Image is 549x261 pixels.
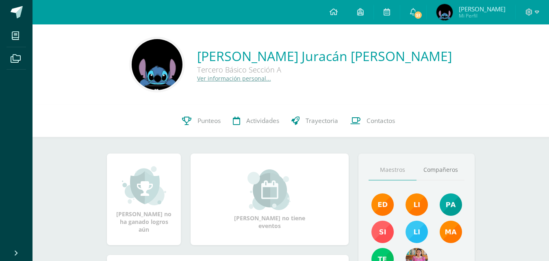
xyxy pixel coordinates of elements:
img: 93ccdf12d55837f49f350ac5ca2a40a5.png [406,221,428,243]
img: f1876bea0eda9ed609c3471a3207beac.png [371,221,394,243]
img: event_small.png [247,169,292,210]
div: [PERSON_NAME] no tiene eventos [229,169,310,230]
span: Actividades [246,116,279,125]
span: Trayectoria [306,116,338,125]
a: [PERSON_NAME] Juracán [PERSON_NAME] [197,47,452,65]
img: f40e456500941b1b33f0807dd74ea5cf.png [371,193,394,216]
div: [PERSON_NAME] no ha ganado logros aún [115,165,173,233]
span: Contactos [367,116,395,125]
span: 51 [413,11,422,20]
span: Punteos [197,116,221,125]
a: Contactos [344,105,401,137]
span: Mi Perfil [459,12,506,19]
a: Trayectoria [285,105,344,137]
a: Ver información personal... [197,75,271,82]
img: 71cdfc2fcfe46925d3e65084c25c18f9.png [132,39,182,90]
a: Punteos [176,105,227,137]
span: [PERSON_NAME] [459,5,506,13]
img: 565eb8fe141c821303dd76317c364fa8.png [436,4,453,20]
img: achievement_small.png [122,165,166,206]
a: Compañeros [417,160,464,180]
div: Tercero Básico Sección A [197,65,441,75]
img: 40c28ce654064086a0d3fb3093eec86e.png [440,193,462,216]
img: cefb4344c5418beef7f7b4a6cc3e812c.png [406,193,428,216]
img: 560278503d4ca08c21e9c7cd40ba0529.png [440,221,462,243]
a: Maestros [369,160,417,180]
a: Actividades [227,105,285,137]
